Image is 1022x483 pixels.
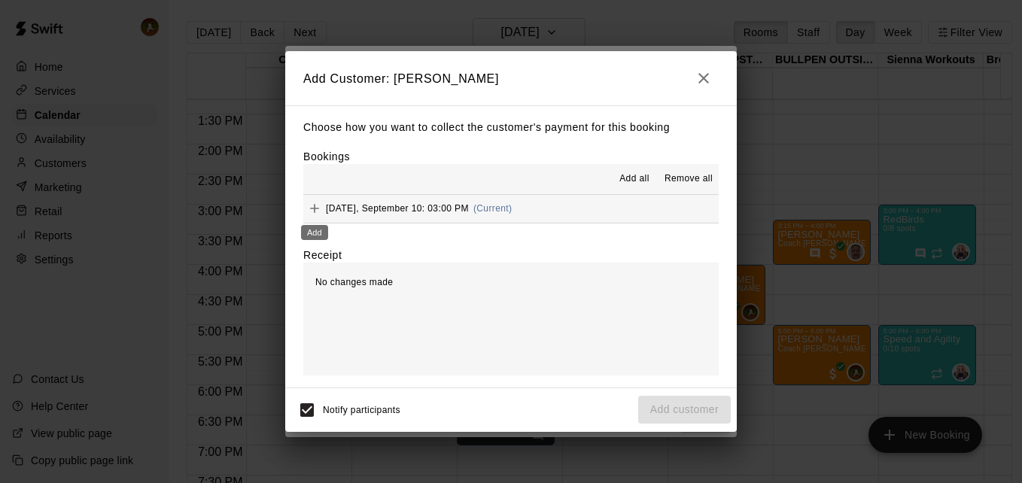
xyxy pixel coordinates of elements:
[303,150,350,163] label: Bookings
[285,51,737,105] h2: Add Customer: [PERSON_NAME]
[301,225,328,240] div: Add
[303,118,719,137] p: Choose how you want to collect the customer's payment for this booking
[665,172,713,187] span: Remove all
[619,172,649,187] span: Add all
[659,167,719,191] button: Remove all
[315,277,393,287] span: No changes made
[303,202,326,214] span: Add
[473,203,513,214] span: (Current)
[303,248,342,263] label: Receipt
[323,405,400,415] span: Notify participants
[326,203,469,214] span: [DATE], September 10: 03:00 PM
[303,195,719,223] button: Add[DATE], September 10: 03:00 PM(Current)
[610,167,659,191] button: Add all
